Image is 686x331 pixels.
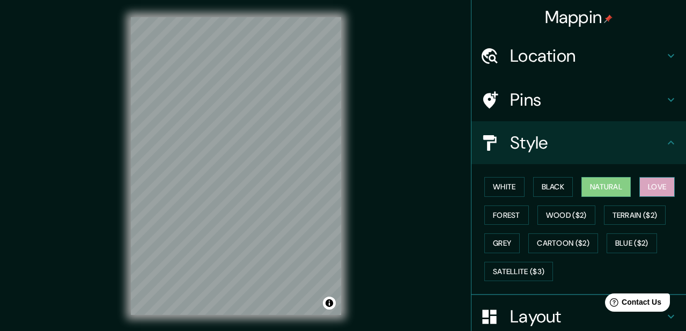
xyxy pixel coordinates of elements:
h4: Style [510,132,665,153]
iframe: Help widget launcher [591,289,674,319]
img: pin-icon.png [604,14,613,23]
button: Cartoon ($2) [528,233,598,253]
div: Location [471,34,686,77]
button: Love [639,177,675,197]
button: Blue ($2) [607,233,657,253]
h4: Location [510,45,665,67]
canvas: Map [131,17,341,315]
button: Grey [484,233,520,253]
h4: Mappin [545,6,613,28]
button: Forest [484,205,529,225]
button: Satellite ($3) [484,262,553,282]
button: White [484,177,525,197]
button: Terrain ($2) [604,205,666,225]
div: Style [471,121,686,164]
button: Natural [581,177,631,197]
h4: Layout [510,306,665,327]
button: Wood ($2) [537,205,595,225]
button: Toggle attribution [323,297,336,310]
div: Pins [471,78,686,121]
h4: Pins [510,89,665,111]
button: Black [533,177,573,197]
